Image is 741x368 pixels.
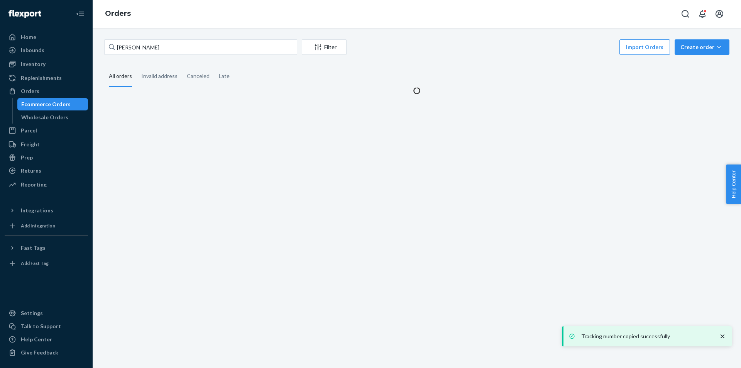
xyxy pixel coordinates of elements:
[726,164,741,204] button: Help Center
[5,85,88,97] a: Orders
[17,111,88,124] a: Wholesale Orders
[5,178,88,191] a: Reporting
[695,6,710,22] button: Open notifications
[219,66,230,86] div: Late
[302,43,346,51] div: Filter
[5,307,88,319] a: Settings
[21,60,46,68] div: Inventory
[5,44,88,56] a: Inbounds
[678,6,693,22] button: Open Search Box
[5,242,88,254] button: Fast Tags
[141,66,178,86] div: Invalid address
[302,39,347,55] button: Filter
[719,332,726,340] svg: close toast
[187,66,210,86] div: Canceled
[21,141,40,148] div: Freight
[5,58,88,70] a: Inventory
[21,74,62,82] div: Replenishments
[21,336,52,343] div: Help Center
[21,114,68,121] div: Wholesale Orders
[99,3,137,25] ol: breadcrumbs
[5,31,88,43] a: Home
[21,181,47,188] div: Reporting
[5,138,88,151] a: Freight
[104,39,297,55] input: Search orders
[21,154,33,161] div: Prep
[5,151,88,164] a: Prep
[73,6,88,22] button: Close Navigation
[5,72,88,84] a: Replenishments
[21,244,46,252] div: Fast Tags
[5,204,88,217] button: Integrations
[5,257,88,270] a: Add Fast Tag
[675,39,729,55] button: Create order
[21,167,41,175] div: Returns
[21,127,37,134] div: Parcel
[21,349,58,356] div: Give Feedback
[21,46,44,54] div: Inbounds
[21,207,53,214] div: Integrations
[5,333,88,346] a: Help Center
[105,9,131,18] a: Orders
[619,39,670,55] button: Import Orders
[5,164,88,177] a: Returns
[21,87,39,95] div: Orders
[680,43,724,51] div: Create order
[8,10,41,18] img: Flexport logo
[21,309,43,317] div: Settings
[21,33,36,41] div: Home
[17,98,88,110] a: Ecommerce Orders
[581,332,711,340] p: Tracking number copied successfully
[5,346,88,359] button: Give Feedback
[5,220,88,232] a: Add Integration
[5,320,88,332] a: Talk to Support
[21,322,61,330] div: Talk to Support
[21,100,71,108] div: Ecommerce Orders
[5,124,88,137] a: Parcel
[712,6,727,22] button: Open account menu
[21,260,49,266] div: Add Fast Tag
[21,222,55,229] div: Add Integration
[109,66,132,87] div: All orders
